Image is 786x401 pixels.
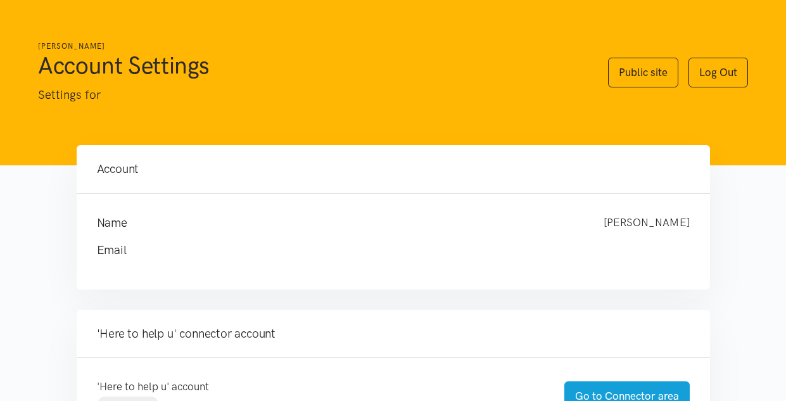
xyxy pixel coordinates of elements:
h6: [PERSON_NAME] [38,41,583,53]
h4: Name [97,214,578,232]
h4: Email [97,241,664,259]
p: Settings for [38,86,583,105]
div: [PERSON_NAME] [591,214,702,232]
p: 'Here to help u' account [97,378,539,395]
a: Log Out [688,58,748,87]
h1: Account Settings [38,50,583,80]
h4: Account [97,160,690,178]
a: Public site [608,58,678,87]
h4: 'Here to help u' connector account [97,325,690,343]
